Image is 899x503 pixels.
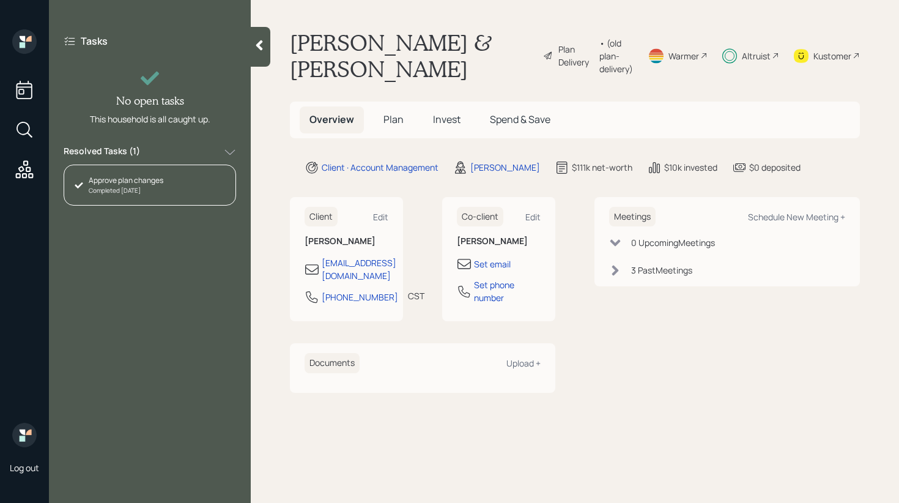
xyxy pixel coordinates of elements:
[433,113,461,126] span: Invest
[742,50,771,62] div: Altruist
[290,29,533,82] h1: [PERSON_NAME] & [PERSON_NAME]
[599,37,633,75] div: • (old plan-delivery)
[383,113,404,126] span: Plan
[474,258,511,270] div: Set email
[631,236,715,249] div: 0 Upcoming Meeting s
[749,161,801,174] div: $0 deposited
[457,236,541,247] h6: [PERSON_NAME]
[631,264,692,277] div: 3 Past Meeting s
[490,113,550,126] span: Spend & Save
[89,186,163,195] div: Completed [DATE]
[572,161,632,174] div: $111k net-worth
[474,278,541,304] div: Set phone number
[89,175,163,186] div: Approve plan changes
[64,145,140,160] label: Resolved Tasks ( 1 )
[305,207,338,227] h6: Client
[408,289,424,302] div: CST
[322,161,438,174] div: Client · Account Management
[506,357,541,369] div: Upload +
[525,211,541,223] div: Edit
[609,207,656,227] h6: Meetings
[664,161,717,174] div: $10k invested
[116,94,184,108] h4: No open tasks
[668,50,699,62] div: Warmer
[470,161,540,174] div: [PERSON_NAME]
[813,50,851,62] div: Kustomer
[558,43,593,69] div: Plan Delivery
[305,353,360,373] h6: Documents
[373,211,388,223] div: Edit
[10,462,39,474] div: Log out
[748,211,845,223] div: Schedule New Meeting +
[90,113,210,125] div: This household is all caught up.
[12,423,37,447] img: retirable_logo.png
[81,34,108,48] label: Tasks
[322,256,396,282] div: [EMAIL_ADDRESS][DOMAIN_NAME]
[322,291,398,304] div: [PHONE_NUMBER]
[305,236,388,247] h6: [PERSON_NAME]
[457,207,503,227] h6: Co-client
[309,113,354,126] span: Overview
